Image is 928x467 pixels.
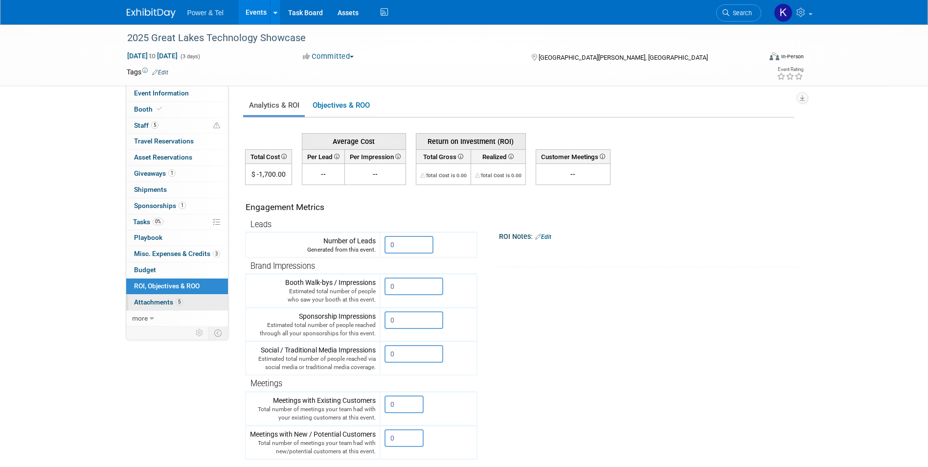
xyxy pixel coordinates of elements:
[134,105,164,113] span: Booth
[250,396,376,422] div: Meetings with Existing Customers
[134,121,158,129] span: Staff
[471,149,525,163] th: Realized
[126,102,228,117] a: Booth
[126,118,228,134] a: Staff5
[191,327,208,339] td: Personalize Event Tab Strip
[250,278,376,304] div: Booth Walk-bys / Impressions
[416,133,525,149] th: Return on Investment (ROI)
[126,246,228,262] a: Misc. Expenses & Credits3
[134,298,183,306] span: Attachments
[213,250,220,257] span: 3
[152,69,168,76] a: Edit
[126,311,228,327] a: more
[134,233,162,241] span: Playbook
[250,236,376,254] div: Number of Leads
[703,51,804,66] div: Event Format
[302,133,406,149] th: Average Cost
[126,295,228,310] a: Attachments5
[126,214,228,230] a: Tasks0%
[536,149,610,163] th: Customer Meetings
[250,379,282,388] span: Meetings
[126,166,228,182] a: Giveaways1
[180,53,200,60] span: (3 days)
[416,149,471,163] th: Total Gross
[307,96,375,115] a: Objectives & ROO
[250,439,376,456] div: Total number of meetings your team had with new/potential customers at this event.
[124,29,747,47] div: 2025 Great Lakes Technology Showcase
[134,186,167,193] span: Shipments
[126,279,228,294] a: ROI, Objectives & ROO
[420,169,467,179] div: The Total Cost for this event needs to be greater than 0.00 in order for ROI to get calculated. S...
[243,96,305,115] a: Analytics & ROI
[213,121,220,130] span: Potential Scheduling Conflict -- at least one attendee is tagged in another overlapping event.
[127,67,168,77] td: Tags
[321,170,326,178] span: --
[179,202,186,209] span: 1
[250,405,376,422] div: Total number of meetings your team had with your existing customers at this event.
[126,182,228,198] a: Shipments
[126,198,228,214] a: Sponsorships1
[134,89,189,97] span: Event Information
[151,121,158,129] span: 5
[539,54,708,61] span: [GEOGRAPHIC_DATA][PERSON_NAME], [GEOGRAPHIC_DATA]
[134,202,186,210] span: Sponsorships
[781,53,804,60] div: In-Person
[299,51,358,62] button: Committed
[250,220,272,229] span: Leads
[535,233,551,240] a: Edit
[250,261,315,271] span: Brand Impressions
[126,86,228,101] a: Event Information
[133,218,163,226] span: Tasks
[250,311,376,338] div: Sponsorship Impressions
[770,52,779,60] img: Format-Inperson.png
[250,287,376,304] div: Estimated total number of people who saw your booth at this event.
[126,262,228,278] a: Budget
[250,345,376,372] div: Social / Traditional Media Impressions
[246,201,473,213] div: Engagement Metrics
[777,67,803,72] div: Event Rating
[126,150,228,165] a: Asset Reservations
[540,169,606,179] div: --
[148,52,157,60] span: to
[245,164,292,185] td: $ -1,700.00
[187,9,224,17] span: Power & Tel
[134,137,194,145] span: Travel Reservations
[716,4,761,22] a: Search
[134,153,192,161] span: Asset Reservations
[250,429,376,456] div: Meetings with New / Potential Customers
[126,134,228,149] a: Travel Reservations
[475,169,521,179] div: The Total Cost for this event needs to be greater than 0.00 in order for ROI to get calculated. S...
[729,9,752,17] span: Search
[250,355,376,372] div: Estimated total number of people reached via social media or traditional media coverage.
[245,149,292,163] th: Total Cost
[302,149,344,163] th: Per Lead
[127,51,178,60] span: [DATE] [DATE]
[126,230,228,246] a: Playbook
[373,170,378,178] span: --
[168,169,176,177] span: 1
[157,106,162,112] i: Booth reservation complete
[132,314,148,322] span: more
[127,8,176,18] img: ExhibitDay
[134,169,176,177] span: Giveaways
[250,321,376,338] div: Estimated total number of people reached through all your sponsorships for this event.
[134,282,200,290] span: ROI, Objectives & ROO
[774,3,792,22] img: Kelley Hood
[344,149,406,163] th: Per Impression
[134,250,220,257] span: Misc. Expenses & Credits
[499,229,799,242] div: ROI Notes:
[250,246,376,254] div: Generated from this event.
[176,298,183,305] span: 5
[208,327,228,339] td: Toggle Event Tabs
[153,218,163,225] span: 0%
[134,266,156,274] span: Budget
